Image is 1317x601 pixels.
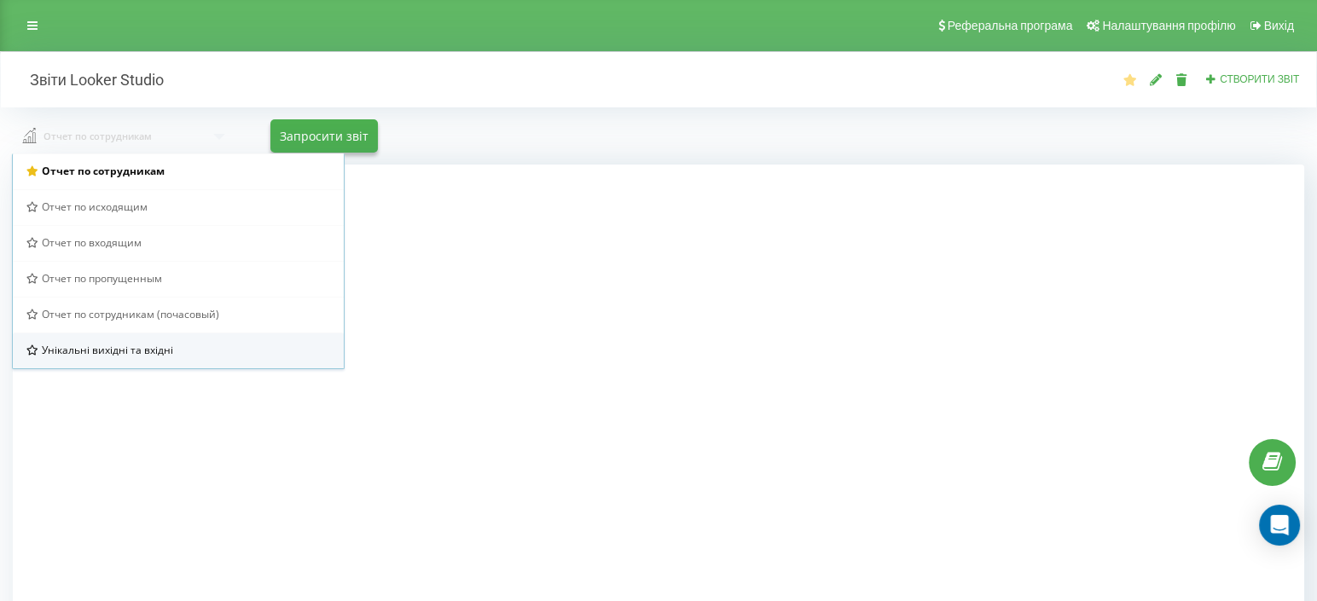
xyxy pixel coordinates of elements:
[270,119,378,153] button: Запросити звіт
[948,19,1073,32] span: Реферальна програма
[1220,73,1299,85] span: Створити звіт
[42,343,173,357] span: Унікальні вихідні та вхідні
[42,235,142,250] span: Отчет по входящим
[13,70,164,90] h2: Звіти Looker Studio
[42,199,148,214] span: Отчет по исходящим
[42,307,219,321] span: Отчет по сотрудникам (почасовый)
[1200,72,1304,87] button: Створити звіт
[1259,505,1300,546] div: Open Intercom Messenger
[1205,73,1217,84] i: Створити звіт
[42,271,162,286] span: Отчет по пропущенным
[1264,19,1294,32] span: Вихід
[1149,73,1163,85] i: Редагувати звіт
[1175,73,1189,85] i: Видалити звіт
[42,164,165,178] span: Отчет по сотрудникам
[1102,19,1235,32] span: Налаштування профілю
[1123,73,1137,85] i: Звіт за замовчуванням. Завжди завантажувати цей звіт першим при відкритті Аналітики.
